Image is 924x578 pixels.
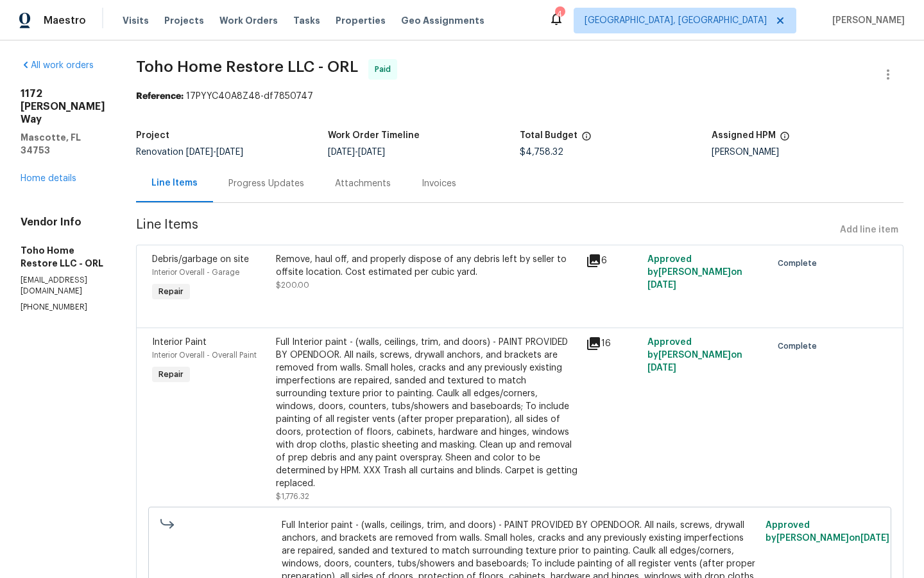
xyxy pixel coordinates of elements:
[401,14,484,27] span: Geo Assignments
[164,14,204,27] span: Projects
[21,216,105,229] h4: Vendor Info
[778,257,822,270] span: Complete
[136,59,358,74] span: Toho Home Restore LLC - ORL
[152,255,249,264] span: Debris/garbage on site
[21,302,105,313] p: [PHONE_NUMBER]
[375,63,396,76] span: Paid
[44,14,86,27] span: Maestro
[328,131,420,140] h5: Work Order Timeline
[520,148,563,157] span: $4,758.32
[335,177,391,190] div: Attachments
[328,148,385,157] span: -
[585,14,767,27] span: [GEOGRAPHIC_DATA], [GEOGRAPHIC_DATA]
[586,253,640,268] div: 6
[21,131,105,157] h5: Mascotte, FL 34753
[219,14,278,27] span: Work Orders
[276,281,309,289] span: $200.00
[780,131,790,148] span: The hpm assigned to this work order.
[712,148,903,157] div: [PERSON_NAME]
[136,218,835,242] span: Line Items
[586,336,640,351] div: 16
[712,131,776,140] h5: Assigned HPM
[21,61,94,70] a: All work orders
[276,253,578,279] div: Remove, haul off, and properly dispose of any debris left by seller to offsite location. Cost est...
[152,338,207,347] span: Interior Paint
[136,90,903,103] div: 17PYYC40A8Z48-df7850747
[647,363,676,372] span: [DATE]
[21,174,76,183] a: Home details
[21,87,105,126] h2: 1172 [PERSON_NAME] Way
[647,338,742,372] span: Approved by [PERSON_NAME] on
[21,275,105,297] p: [EMAIL_ADDRESS][DOMAIN_NAME]
[228,177,304,190] div: Progress Updates
[555,8,564,21] div: 4
[153,285,189,298] span: Repair
[647,255,742,290] span: Approved by [PERSON_NAME] on
[520,131,577,140] h5: Total Budget
[276,493,309,500] span: $1,776.32
[153,368,189,381] span: Repair
[151,177,198,189] div: Line Items
[152,351,257,359] span: Interior Overall - Overall Paint
[581,131,592,148] span: The total cost of line items that have been proposed by Opendoor. This sum includes line items th...
[358,148,385,157] span: [DATE]
[136,131,169,140] h5: Project
[123,14,149,27] span: Visits
[152,268,239,276] span: Interior Overall - Garage
[860,534,889,543] span: [DATE]
[293,16,320,25] span: Tasks
[647,281,676,290] span: [DATE]
[216,148,243,157] span: [DATE]
[328,148,355,157] span: [DATE]
[136,148,243,157] span: Renovation
[422,177,456,190] div: Invoices
[778,340,822,353] span: Complete
[186,148,213,157] span: [DATE]
[276,336,578,490] div: Full Interior paint - (walls, ceilings, trim, and doors) - PAINT PROVIDED BY OPENDOOR. All nails,...
[336,14,386,27] span: Properties
[766,521,889,543] span: Approved by [PERSON_NAME] on
[186,148,243,157] span: -
[136,92,184,101] b: Reference:
[827,14,905,27] span: [PERSON_NAME]
[21,244,105,270] h5: Toho Home Restore LLC - ORL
